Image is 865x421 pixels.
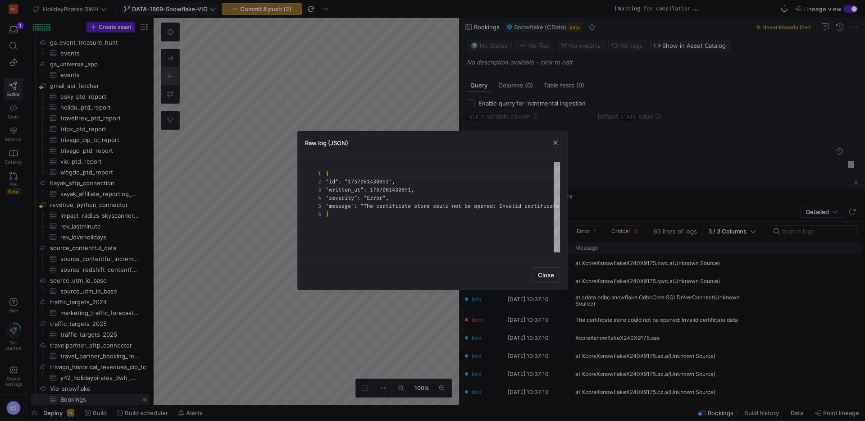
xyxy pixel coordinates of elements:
span: Close [538,271,554,279]
span: ened: Invalid certificate data" [480,202,578,210]
div: 1 [305,169,321,178]
div: 3 [305,186,321,194]
div: 4 [305,194,321,202]
button: Close [532,267,560,283]
span: "severity": "Error", [326,194,389,201]
span: "written_at": 1757061430891, [326,186,414,193]
div: 6 [305,210,321,218]
div: 2 [305,178,321,186]
span: "id": "1757061430891", [326,178,395,185]
span: "message": "The certificate store could not be op [326,202,480,210]
h3: Raw log (JSON) [305,139,348,146]
span: } [326,210,329,218]
span: { [326,170,329,177]
div: 5 [305,202,321,210]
